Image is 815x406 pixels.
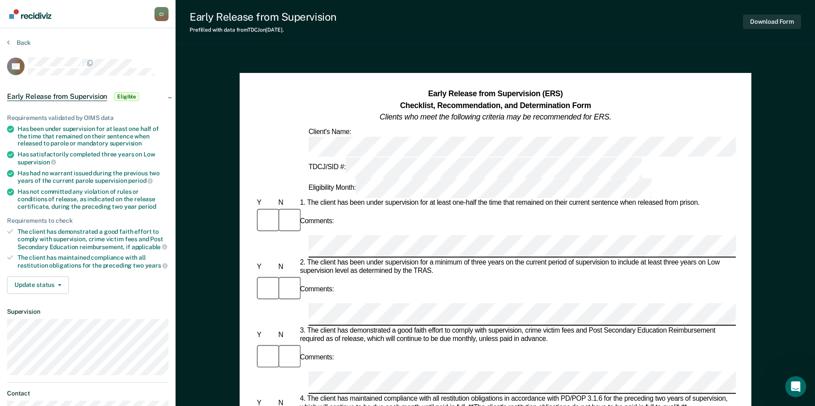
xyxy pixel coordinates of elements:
[298,353,335,362] div: Comments:
[7,92,107,101] span: Early Release from Supervision
[128,177,153,184] span: period
[298,258,736,275] div: 2. The client has been under supervision for a minimum of three years on the current period of su...
[276,263,298,272] div: N
[18,125,169,147] div: Has been under supervision for at least one half of the time that remained on their sentence when...
[255,263,276,272] div: Y
[400,101,591,110] strong: Checklist, Recommendation, and Determination Form
[190,11,337,23] div: Early Release from Supervision
[7,308,169,315] dt: Supervision
[298,326,736,344] div: 3. The client has demonstrated a good faith effort to comply with supervision, crime victim fees ...
[298,285,335,294] div: Comments:
[145,262,168,269] span: years
[7,114,169,122] div: Requirements validated by OIMS data
[307,178,653,198] div: Eligibility Month:
[110,140,142,147] span: supervision
[298,199,736,208] div: 1. The client has been under supervision for at least one-half the time that remained on their cu...
[743,14,801,29] button: Download Form
[18,228,169,250] div: The client has demonstrated a good faith effort to comply with supervision, crime victim fees and...
[154,7,169,21] div: C I
[9,9,51,19] img: Recidiviz
[7,39,31,47] button: Back
[298,217,335,226] div: Comments:
[380,112,611,121] em: Clients who meet the following criteria may be recommended for ERS.
[154,7,169,21] button: Profile dropdown button
[255,199,276,208] div: Y
[114,92,139,101] span: Eligible
[307,158,643,178] div: TDCJ/SID #:
[18,170,169,185] div: Has had no warrant issued during the previous two years of the current parole supervision
[132,243,167,250] span: applicable
[255,331,276,340] div: Y
[276,199,298,208] div: N
[138,203,156,210] span: period
[7,217,169,225] div: Requirements to check
[7,390,169,397] dt: Contact
[18,159,56,166] span: supervision
[428,89,563,98] strong: Early Release from Supervision (ERS)
[18,188,169,210] div: Has not committed any violation of rules or conditions of release, as indicated on the release ce...
[18,151,169,166] div: Has satisfactorily completed three years on Low
[785,376,806,397] iframe: Intercom live chat
[7,276,69,294] button: Update status
[190,27,337,33] div: Prefilled with data from TDCJ on [DATE] .
[18,254,169,269] div: The client has maintained compliance with all restitution obligations for the preceding two
[276,331,298,340] div: N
